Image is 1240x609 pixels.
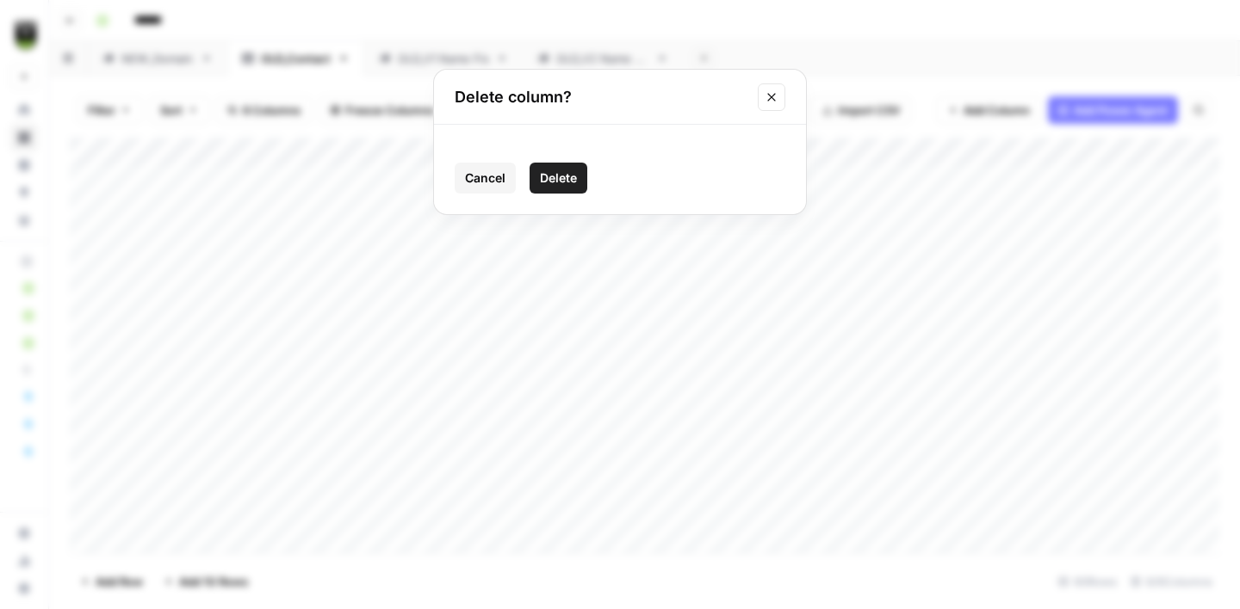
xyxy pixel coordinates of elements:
span: Cancel [465,169,505,187]
button: Delete [530,163,587,194]
h2: Delete column? [455,85,747,109]
button: Close modal [758,83,785,111]
button: Cancel [455,163,516,194]
span: Delete [540,169,577,187]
